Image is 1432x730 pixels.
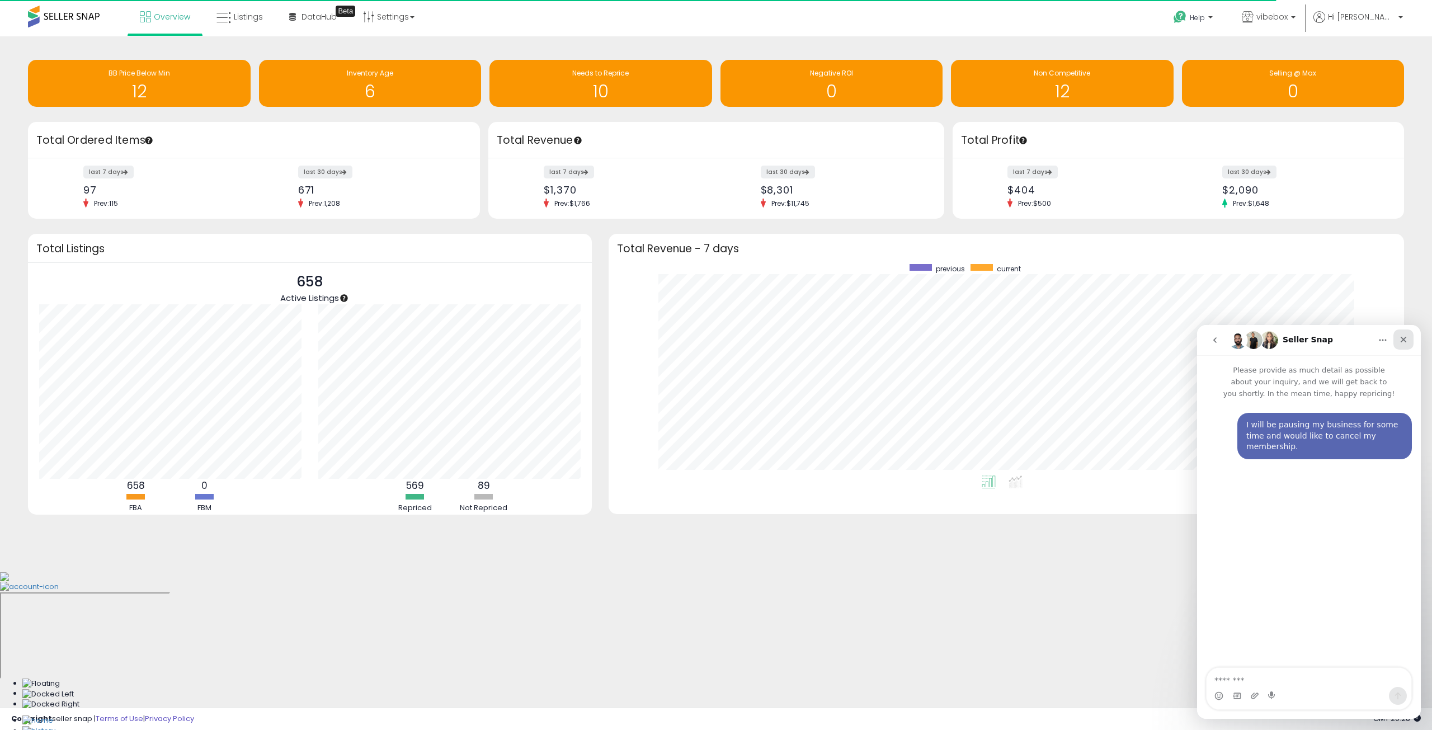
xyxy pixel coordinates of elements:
[544,184,708,196] div: $1,370
[497,133,936,148] h3: Total Revenue
[102,503,169,514] div: FBA
[478,479,490,492] b: 89
[1007,184,1170,196] div: $404
[1188,82,1399,101] h1: 0
[347,68,393,78] span: Inventory Age
[109,68,170,78] span: BB Price Below Min
[951,60,1174,107] a: Non Competitive 12
[617,244,1396,253] h3: Total Revenue - 7 days
[495,82,706,101] h1: 10
[280,271,339,293] p: 658
[298,184,460,196] div: 671
[339,293,349,303] div: Tooltip anchor
[549,199,596,208] span: Prev: $1,766
[572,68,629,78] span: Needs to Reprice
[22,699,79,710] img: Docked Right
[766,199,815,208] span: Prev: $11,745
[1222,184,1384,196] div: $2,090
[1313,11,1403,36] a: Hi [PERSON_NAME]
[489,60,712,107] a: Needs to Reprice 10
[280,292,339,304] span: Active Listings
[144,135,154,145] div: Tooltip anchor
[303,199,346,208] span: Prev: 1,208
[127,479,145,492] b: 658
[88,199,124,208] span: Prev: 115
[720,60,943,107] a: Negative ROI 0
[1190,13,1205,22] span: Help
[1012,199,1057,208] span: Prev: $500
[201,479,208,492] b: 0
[234,11,263,22] span: Listings
[1197,325,1421,719] iframe: Intercom live chat
[22,679,60,689] img: Floating
[936,264,965,274] span: previous
[810,68,853,78] span: Negative ROI
[36,133,472,148] h3: Total Ordered Items
[83,166,134,178] label: last 7 days
[22,689,74,700] img: Docked Left
[406,479,424,492] b: 569
[573,135,583,145] div: Tooltip anchor
[761,166,815,178] label: last 30 days
[997,264,1021,274] span: current
[1269,68,1316,78] span: Selling @ Max
[1182,60,1405,107] a: Selling @ Max 0
[28,60,251,107] a: BB Price Below Min 12
[1328,11,1395,22] span: Hi [PERSON_NAME]
[544,166,594,178] label: last 7 days
[1256,11,1288,22] span: vibebox
[381,503,449,514] div: Repriced
[961,133,1396,148] h3: Total Profit
[298,166,352,178] label: last 30 days
[265,82,476,101] h1: 6
[957,82,1168,101] h1: 12
[726,82,938,101] h1: 0
[450,503,517,514] div: Not Repriced
[154,11,190,22] span: Overview
[336,6,355,17] div: Tooltip anchor
[1165,2,1224,36] a: Help
[1034,68,1090,78] span: Non Competitive
[171,503,238,514] div: FBM
[259,60,482,107] a: Inventory Age 6
[1222,166,1276,178] label: last 30 days
[22,715,53,726] img: Home
[302,11,337,22] span: DataHub
[1173,10,1187,24] i: Get Help
[1227,199,1275,208] span: Prev: $1,648
[1018,135,1028,145] div: Tooltip anchor
[1007,166,1058,178] label: last 7 days
[34,82,245,101] h1: 12
[761,184,925,196] div: $8,301
[36,244,583,253] h3: Total Listings
[83,184,246,196] div: 97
